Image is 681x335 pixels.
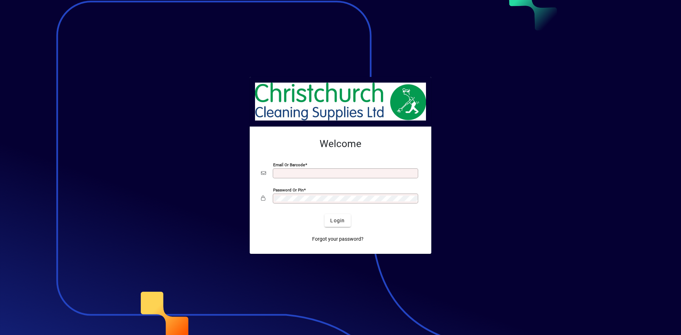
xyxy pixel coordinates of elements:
[273,162,305,167] mat-label: Email or Barcode
[261,138,420,150] h2: Welcome
[325,214,350,227] button: Login
[330,217,345,224] span: Login
[309,233,366,245] a: Forgot your password?
[312,235,364,243] span: Forgot your password?
[273,188,304,192] mat-label: Password or Pin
